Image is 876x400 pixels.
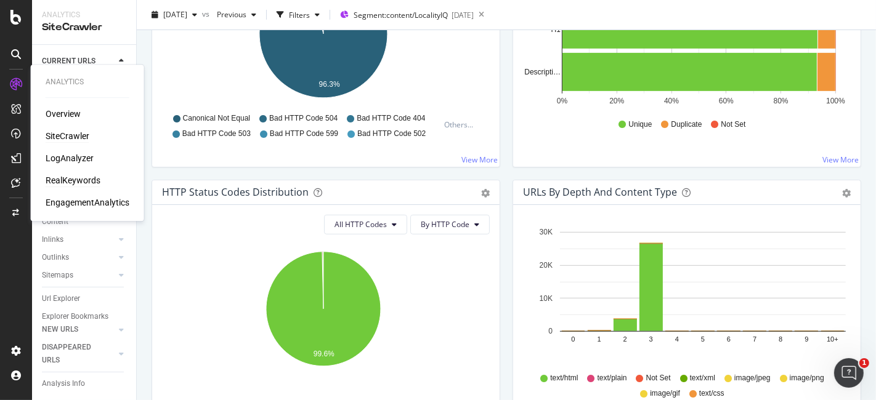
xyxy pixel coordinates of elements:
a: Overview [46,108,81,120]
div: DISAPPEARED URLS [42,341,104,367]
text: 60% [719,97,734,105]
span: Bad HTTP Code 404 [357,113,425,124]
div: gear [842,189,851,198]
text: 80% [774,97,789,105]
a: View More [461,154,498,165]
text: 5 [701,335,705,343]
span: text/html [550,373,578,383]
button: Previous [212,5,261,25]
text: 30K [540,228,553,237]
button: [DATE] [147,5,202,25]
div: [DATE] [452,10,474,20]
div: Analysis Info [42,377,85,390]
div: NEW URLS [42,323,78,336]
text: 8 [779,335,782,343]
div: URLs by Depth and Content Type [523,186,677,198]
div: HTTP Status Codes Distribution [162,186,309,198]
div: Filters [289,9,310,20]
a: Explorer Bookmarks [42,310,128,323]
div: Inlinks [42,233,63,246]
span: Canonical Not Equal [183,113,250,124]
svg: A chart. [523,225,846,367]
a: NEW URLS [42,323,115,336]
a: Analysis Info [42,377,128,390]
a: View More [822,154,859,165]
text: 96.3% [319,80,340,89]
text: 100% [826,97,845,105]
span: Segment: content/LocalityIQ [354,10,448,20]
a: CURRENT URLS [42,55,115,68]
a: DISAPPEARED URLS [42,341,115,367]
div: Url Explorer [42,292,80,305]
button: Segment:content/LocalityIQ[DATE] [335,5,474,25]
text: 0 [548,327,553,336]
span: image/jpeg [734,373,771,383]
a: RealKeywords [46,174,100,186]
text: 9 [805,335,808,343]
span: 2025 Sep. 1st [163,9,187,20]
a: LogAnalyzer [46,152,94,164]
text: 0% [557,97,568,105]
svg: A chart. [162,244,485,387]
span: Unique [628,119,652,130]
div: Others... [444,119,479,130]
text: 2 [623,335,627,343]
span: Not Set [721,119,746,130]
text: 1 [598,335,601,343]
span: Duplicate [671,119,702,130]
text: 0 [571,335,575,343]
span: All HTTP Codes [335,219,387,230]
button: By HTTP Code [410,215,490,234]
div: Explorer Bookmarks [42,310,108,323]
div: CURRENT URLS [42,55,95,68]
text: 99.6% [314,350,335,358]
span: By HTTP Code [421,219,469,230]
span: vs [202,8,212,18]
text: 10+ [827,335,838,343]
a: Content [42,215,128,228]
div: Sitemaps [42,269,73,282]
button: All HTTP Codes [324,215,407,234]
span: text/css [699,388,724,399]
text: 4 [675,335,679,343]
iframe: Intercom live chat [834,358,864,388]
span: Bad HTTP Code 504 [269,113,338,124]
text: H1 [551,25,561,34]
a: Inlinks [42,233,115,246]
span: image/gif [650,388,680,399]
div: Analytics [46,77,129,87]
text: 3 [649,335,653,343]
span: text/plain [598,373,627,383]
div: SiteCrawler [42,20,126,34]
a: EngagementAnalytics [46,196,129,209]
div: Outlinks [42,251,69,264]
span: Not Set [646,373,671,383]
span: image/png [790,373,824,383]
text: 20K [540,261,553,270]
span: Previous [212,9,246,20]
a: Url Explorer [42,292,128,305]
div: Content [42,215,68,228]
text: 10K [540,294,553,303]
span: Bad HTTP Code 502 [357,129,426,139]
button: Filters [272,5,325,25]
span: Bad HTTP Code 503 [182,129,251,139]
div: gear [481,189,490,198]
span: Bad HTTP Code 599 [270,129,338,139]
span: text/xml [690,373,715,383]
a: SiteCrawler [46,130,89,142]
a: Outlinks [42,251,115,264]
text: 7 [753,335,756,343]
div: Analytics [42,10,126,20]
text: Descripti… [524,68,561,76]
span: 1 [859,358,869,368]
text: 20% [609,97,624,105]
text: 40% [664,97,679,105]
